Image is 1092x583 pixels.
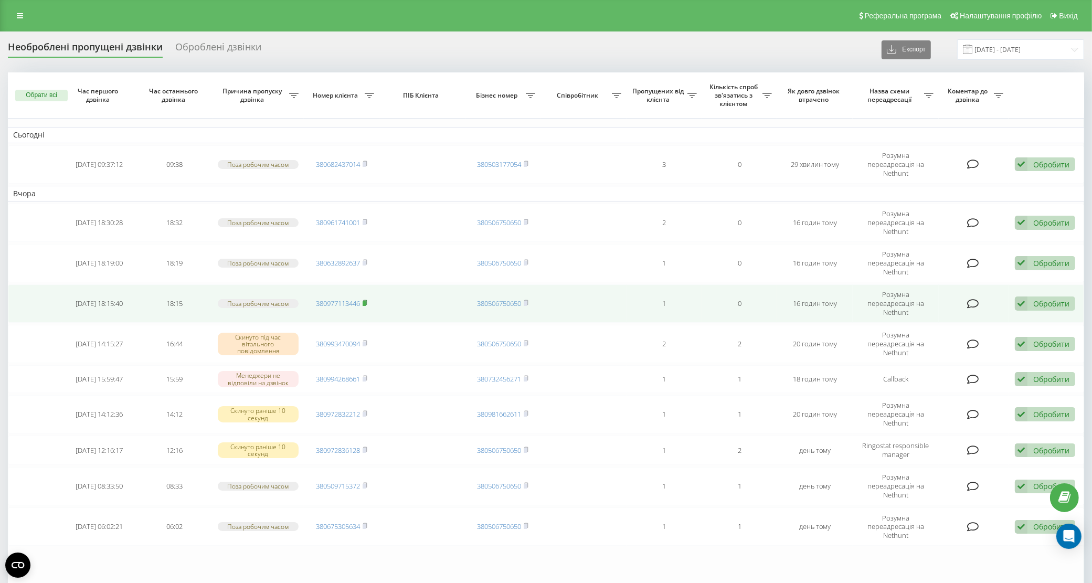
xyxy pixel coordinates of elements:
[702,145,778,184] td: 0
[627,244,702,282] td: 1
[316,218,360,227] a: 380961741001
[477,446,521,455] a: 380506750650
[477,339,521,348] a: 380506750650
[777,284,853,323] td: 16 годин тому
[218,160,299,169] div: Поза робочим часом
[627,204,702,242] td: 2
[15,90,68,101] button: Обрати всі
[316,299,360,308] a: 380977113446
[627,365,702,393] td: 1
[1033,258,1069,268] div: Обробити
[853,145,939,184] td: Розумна переадресація на Nethunt
[477,409,521,419] a: 380981662611
[62,365,137,393] td: [DATE] 15:59:47
[218,87,289,103] span: Причина пропуску дзвінка
[218,482,299,491] div: Поза робочим часом
[218,259,299,268] div: Поза робочим часом
[777,365,853,393] td: 18 годин тому
[777,204,853,242] td: 16 годин тому
[8,127,1084,143] td: Сьогодні
[1056,524,1082,549] div: Open Intercom Messenger
[137,365,213,393] td: 15:59
[702,507,778,546] td: 1
[777,467,853,505] td: день тому
[632,87,687,103] span: Пропущених від клієнта
[1033,481,1069,491] div: Обробити
[316,481,360,491] a: 380509715372
[853,467,939,505] td: Розумна переадресація на Nethunt
[858,87,924,103] span: Назва схеми переадресації
[62,244,137,282] td: [DATE] 18:19:00
[62,507,137,546] td: [DATE] 06:02:21
[62,436,137,465] td: [DATE] 12:16:17
[702,436,778,465] td: 2
[477,374,521,384] a: 380732456271
[1033,522,1069,532] div: Обробити
[777,244,853,282] td: 16 годин тому
[477,299,521,308] a: 380506750650
[316,339,360,348] a: 380993470094
[218,371,299,387] div: Менеджери не відповіли на дзвінок
[627,395,702,433] td: 1
[8,186,1084,202] td: Вчора
[309,91,365,100] span: Номер клієнта
[702,325,778,363] td: 2
[702,284,778,323] td: 0
[137,467,213,505] td: 08:33
[145,87,204,103] span: Час останнього дзвінка
[786,87,844,103] span: Як довго дзвінок втрачено
[137,436,213,465] td: 12:16
[477,218,521,227] a: 380506750650
[218,406,299,422] div: Скинуто раніше 10 секунд
[316,160,360,169] a: 380682437014
[62,204,137,242] td: [DATE] 18:30:28
[8,41,163,58] div: Необроблені пропущені дзвінки
[627,284,702,323] td: 1
[1033,374,1069,384] div: Обробити
[477,160,521,169] a: 380503177054
[702,395,778,433] td: 1
[218,522,299,531] div: Поза робочим часом
[777,145,853,184] td: 29 хвилин тому
[5,553,30,578] button: Open CMP widget
[218,218,299,227] div: Поза робочим часом
[777,325,853,363] td: 20 годин тому
[477,258,521,268] a: 380506750650
[853,244,939,282] td: Розумна переадресація на Nethunt
[853,204,939,242] td: Розумна переадресація на Nethunt
[627,507,702,546] td: 1
[218,333,299,356] div: Скинуто під час вітального повідомлення
[627,325,702,363] td: 2
[853,325,939,363] td: Розумна переадресація на Nethunt
[388,91,457,100] span: ПІБ Клієнта
[707,83,763,108] span: Кількість спроб зв'язатись з клієнтом
[1033,299,1069,309] div: Обробити
[853,395,939,433] td: Розумна переадресація на Nethunt
[316,446,360,455] a: 380972836128
[137,325,213,363] td: 16:44
[853,284,939,323] td: Розумна переадресація на Nethunt
[777,395,853,433] td: 20 годин тому
[853,507,939,546] td: Розумна переадресація на Nethunt
[960,12,1042,20] span: Налаштування профілю
[702,244,778,282] td: 0
[70,87,129,103] span: Час першого дзвінка
[218,299,299,308] div: Поза робочим часом
[218,442,299,458] div: Скинуто раніше 10 секунд
[316,522,360,531] a: 380675305634
[137,145,213,184] td: 09:38
[137,507,213,546] td: 06:02
[62,284,137,323] td: [DATE] 18:15:40
[137,244,213,282] td: 18:19
[137,204,213,242] td: 18:32
[477,481,521,491] a: 380506750650
[865,12,942,20] span: Реферальна програма
[853,436,939,465] td: Ringostat responsible manager
[546,91,612,100] span: Співробітник
[137,284,213,323] td: 18:15
[62,395,137,433] td: [DATE] 14:12:36
[777,507,853,546] td: день тому
[316,258,360,268] a: 380632892637
[62,145,137,184] td: [DATE] 09:37:12
[627,145,702,184] td: 3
